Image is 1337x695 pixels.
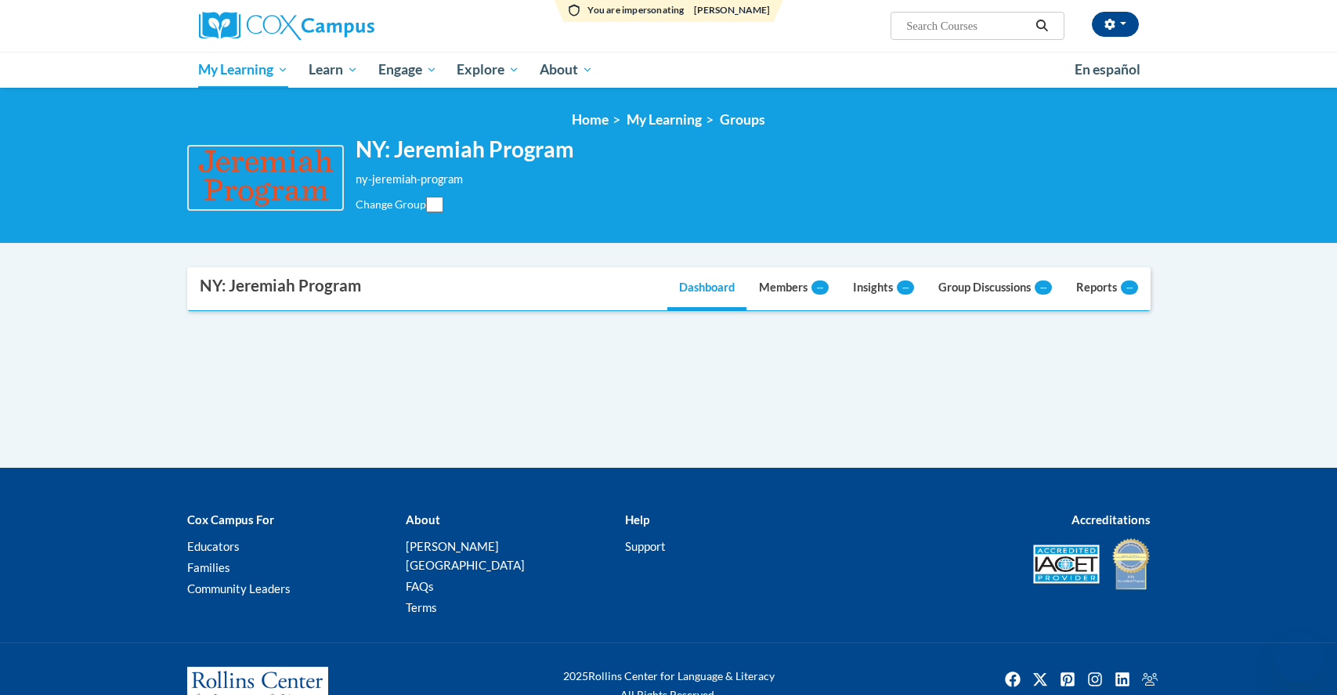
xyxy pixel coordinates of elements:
[841,268,926,310] a: Insights--
[1033,545,1100,584] img: Accredited IACET® Provider
[905,16,1030,35] input: Search Courses
[1035,281,1052,295] span: --
[1075,61,1140,78] span: En español
[529,52,603,88] a: About
[199,12,374,40] img: Cox Campus
[406,579,434,593] a: FAQs
[563,669,588,682] span: 2025
[667,268,746,310] a: Dashboard
[187,581,291,595] a: Community Leaders
[811,281,829,295] span: --
[406,600,437,614] a: Terms
[540,60,593,79] span: About
[625,512,649,527] b: Help
[1092,12,1139,37] button: Account Settings
[1110,667,1135,692] img: LinkedIn icon
[747,268,840,310] a: Members--
[1082,667,1108,692] a: Instagram
[368,52,447,88] a: Engage
[378,60,437,79] span: Engage
[406,539,525,572] a: [PERSON_NAME][GEOGRAPHIC_DATA]
[1055,667,1080,692] img: Pinterest icon
[720,111,765,128] a: Groups
[1082,667,1108,692] img: Instagram icon
[298,52,368,88] a: Learn
[1064,53,1151,86] a: En español
[1028,667,1053,692] a: Twitter
[406,512,440,527] b: About
[1000,667,1025,692] a: Facebook
[1030,16,1053,35] button: Search
[187,539,240,553] a: Educators
[356,136,574,163] h2: NY: Jeremiah Program
[1137,667,1162,692] a: Facebook Group
[627,111,702,128] a: My Learning
[446,52,529,88] a: Explore
[356,196,426,213] label: Change Group
[356,171,574,188] div: ny-jeremiah-program
[175,52,1162,88] div: Main menu
[187,560,230,574] a: Families
[927,268,1064,310] a: Group Discussions--
[1028,667,1053,692] img: Twitter icon
[200,276,361,295] div: NY: Jeremiah Program
[897,281,914,295] span: --
[1071,512,1151,527] b: Accreditations
[1055,667,1080,692] a: Pinterest
[1064,268,1150,310] a: Reports--
[1274,632,1324,682] iframe: Button to launch messaging window
[1000,667,1025,692] img: Facebook icon
[1137,667,1162,692] img: Facebook group icon
[1121,281,1138,295] span: --
[309,60,358,79] span: Learn
[189,52,299,88] a: My Learning
[625,539,666,553] a: Support
[572,111,609,128] a: Home
[1110,667,1135,692] a: Linkedin
[187,512,274,527] b: Cox Campus For
[457,60,519,79] span: Explore
[1111,537,1151,592] img: IDA® Accredited
[198,60,288,79] span: My Learning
